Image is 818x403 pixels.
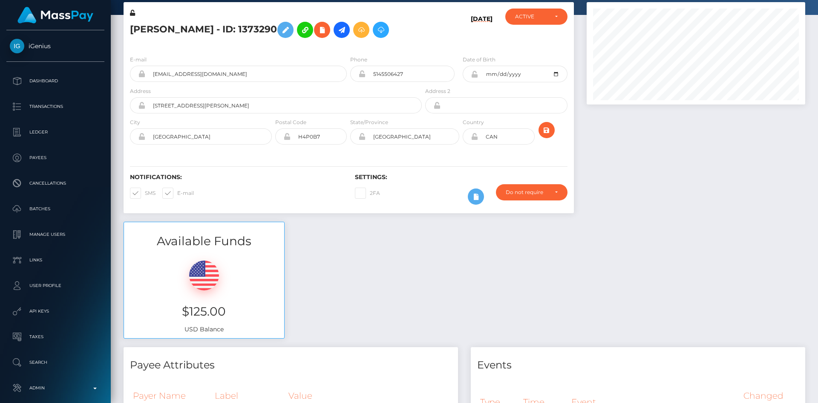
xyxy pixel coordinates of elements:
[130,119,140,126] label: City
[10,254,101,267] p: Links
[124,250,284,338] div: USD Balance
[505,9,567,25] button: ACTIVE
[515,13,548,20] div: ACTIVE
[10,331,101,343] p: Taxes
[10,100,101,113] p: Transactions
[10,39,24,53] img: iGenius
[130,87,151,95] label: Address
[355,188,380,199] label: 2FA
[6,377,104,399] a: Admin
[10,228,101,241] p: Manage Users
[10,279,101,292] p: User Profile
[425,87,450,95] label: Address 2
[350,56,367,64] label: Phone
[10,126,101,139] p: Ledger
[6,173,104,194] a: Cancellations
[355,174,567,181] h6: Settings:
[6,147,104,168] a: Payees
[6,70,104,92] a: Dashboard
[6,249,104,271] a: Links
[6,96,104,117] a: Transactions
[10,203,101,215] p: Batches
[124,233,284,249] h3: Available Funds
[6,122,104,143] a: Ledger
[463,119,484,126] label: Country
[10,75,101,87] p: Dashboard
[130,188,156,199] label: SMS
[130,303,278,320] h3: $125.00
[17,7,93,23] img: MassPay Logo
[477,358,799,373] h4: Events
[10,356,101,369] p: Search
[496,184,567,200] button: Do not require
[471,15,493,45] h6: [DATE]
[130,17,417,42] h5: [PERSON_NAME] - ID: 1373290
[162,188,194,199] label: E-mail
[6,42,104,50] span: iGenius
[6,198,104,220] a: Batches
[334,22,350,38] a: Initiate Payout
[10,151,101,164] p: Payees
[6,326,104,348] a: Taxes
[6,275,104,296] a: User Profile
[130,56,147,64] label: E-mail
[130,358,452,373] h4: Payee Attributes
[6,352,104,373] a: Search
[506,189,548,196] div: Do not require
[10,177,101,190] p: Cancellations
[463,56,495,64] label: Date of Birth
[189,261,219,290] img: USD.png
[10,382,101,394] p: Admin
[6,224,104,245] a: Manage Users
[275,119,306,126] label: Postal Code
[130,174,342,181] h6: Notifications:
[6,301,104,322] a: API Keys
[350,119,388,126] label: State/Province
[10,305,101,318] p: API Keys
